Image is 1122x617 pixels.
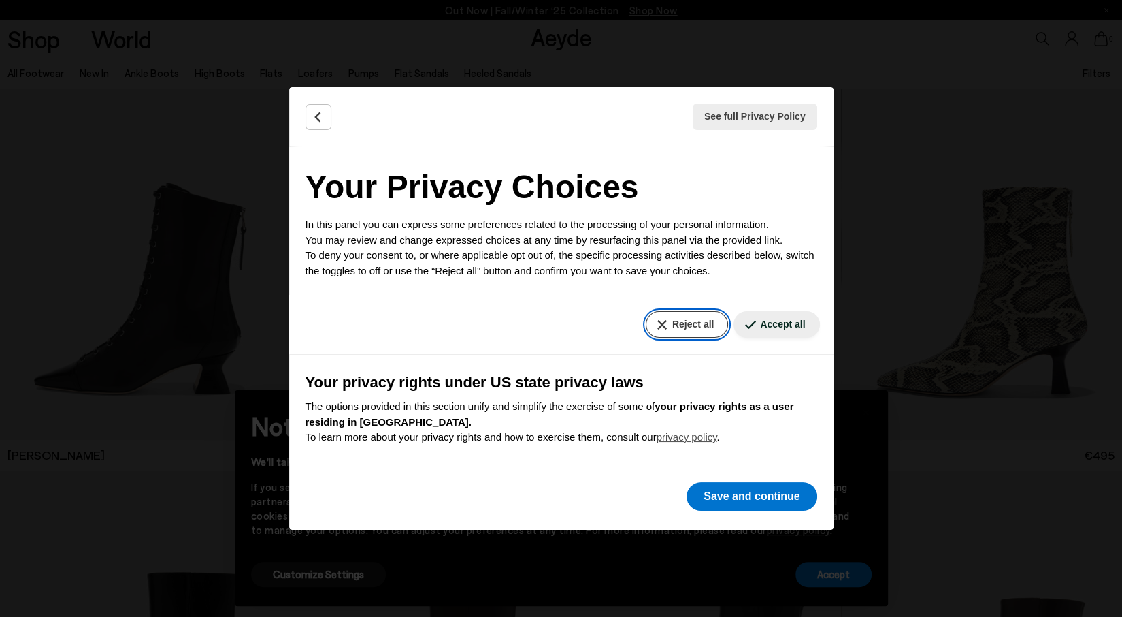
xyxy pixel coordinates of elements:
h3: Your privacy rights under US state privacy laws [306,371,817,394]
p: In this panel you can express some preferences related to the processing of your personal informa... [306,217,817,279]
p: The options provided in this section unify and simplify the exercise of some of To learn more abo... [306,399,817,445]
button: Accept all [733,311,819,338]
button: See full Privacy Policy [693,104,817,130]
a: privacy policy [657,431,717,443]
button: Reject all [646,311,728,338]
span: See full Privacy Policy [704,110,806,124]
button: Save and continue [687,482,816,511]
b: your privacy rights as a user residing in [GEOGRAPHIC_DATA]. [306,400,794,428]
button: Back [306,104,331,130]
h2: Your Privacy Choices [306,163,817,212]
